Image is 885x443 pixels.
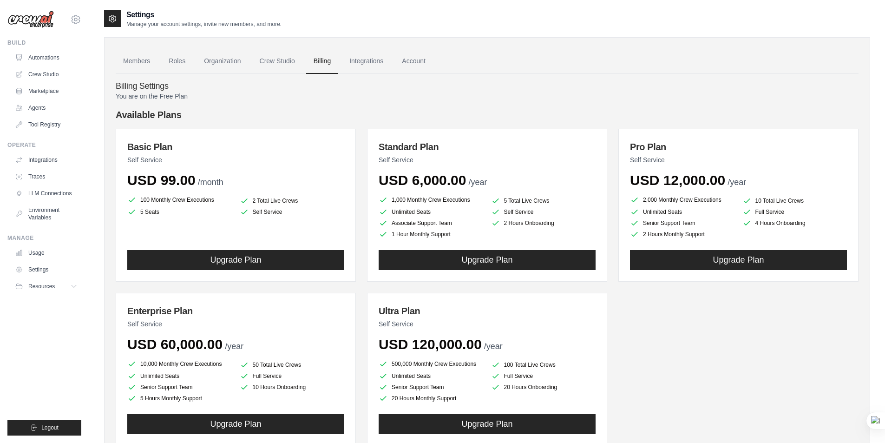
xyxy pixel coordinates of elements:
a: Integrations [11,152,81,167]
h2: Settings [126,9,282,20]
a: Crew Studio [11,67,81,82]
p: You are on the Free Plan [116,92,859,101]
span: Resources [28,283,55,290]
h3: Standard Plan [379,140,596,153]
div: Operate [7,141,81,149]
a: Settings [11,262,81,277]
span: USD 120,000.00 [379,337,482,352]
a: Roles [161,49,193,74]
li: Unlimited Seats [127,371,232,381]
h3: Ultra Plan [379,304,596,317]
li: 10,000 Monthly Crew Executions [127,358,232,370]
li: 5 Total Live Crews [491,196,596,205]
a: Tool Registry [11,117,81,132]
li: Unlimited Seats [379,207,484,217]
li: 1,000 Monthly Crew Executions [379,194,484,205]
li: 4 Hours Onboarding [742,218,847,228]
li: Senior Support Team [630,218,735,228]
span: USD 99.00 [127,172,196,188]
li: 2 Hours Monthly Support [630,230,735,239]
li: 500,000 Monthly Crew Executions [379,358,484,370]
img: Logo [7,11,54,28]
li: Full Service [491,371,596,381]
a: Automations [11,50,81,65]
span: Logout [41,424,59,431]
li: 20 Hours Monthly Support [379,394,484,403]
li: Unlimited Seats [379,371,484,381]
li: Self Service [491,207,596,217]
a: Marketplace [11,84,81,99]
div: Manage [7,234,81,242]
h4: Billing Settings [116,81,859,92]
a: Organization [197,49,248,74]
a: Members [116,49,157,74]
button: Resources [11,279,81,294]
p: Self Service [127,155,344,165]
p: Self Service [379,319,596,329]
span: /year [225,342,243,351]
h4: Available Plans [116,108,859,121]
li: 2 Hours Onboarding [491,218,596,228]
li: 1 Hour Monthly Support [379,230,484,239]
li: 5 Seats [127,207,232,217]
li: Full Service [240,371,345,381]
span: /year [484,342,503,351]
li: 50 Total Live Crews [240,360,345,370]
a: Account [394,49,433,74]
li: 10 Total Live Crews [742,196,847,205]
li: Unlimited Seats [630,207,735,217]
span: USD 12,000.00 [630,172,725,188]
li: Senior Support Team [379,383,484,392]
li: Associate Support Team [379,218,484,228]
p: Self Service [127,319,344,329]
li: Self Service [240,207,345,217]
a: Usage [11,245,81,260]
a: Traces [11,169,81,184]
span: USD 60,000.00 [127,337,223,352]
li: 2 Total Live Crews [240,196,345,205]
span: /month [198,178,223,187]
a: LLM Connections [11,186,81,201]
span: /year [468,178,487,187]
span: /year [728,178,746,187]
button: Logout [7,420,81,436]
button: Upgrade Plan [127,414,344,434]
a: Environment Variables [11,203,81,225]
li: Full Service [742,207,847,217]
a: Billing [306,49,338,74]
li: 10 Hours Onboarding [240,383,345,392]
p: Self Service [379,155,596,165]
li: Senior Support Team [127,383,232,392]
button: Upgrade Plan [127,250,344,270]
a: Integrations [342,49,391,74]
span: USD 6,000.00 [379,172,466,188]
button: Upgrade Plan [630,250,847,270]
h3: Pro Plan [630,140,847,153]
a: Agents [11,100,81,115]
li: 100 Total Live Crews [491,360,596,370]
h3: Enterprise Plan [127,304,344,317]
li: 2,000 Monthly Crew Executions [630,194,735,205]
p: Self Service [630,155,847,165]
div: Build [7,39,81,46]
button: Upgrade Plan [379,414,596,434]
button: Upgrade Plan [379,250,596,270]
li: 20 Hours Onboarding [491,383,596,392]
li: 5 Hours Monthly Support [127,394,232,403]
li: 100 Monthly Crew Executions [127,194,232,205]
p: Manage your account settings, invite new members, and more. [126,20,282,28]
a: Crew Studio [252,49,302,74]
h3: Basic Plan [127,140,344,153]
